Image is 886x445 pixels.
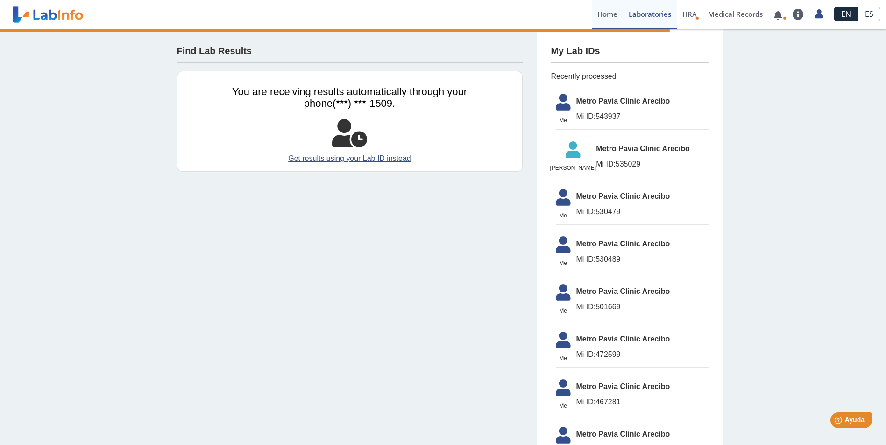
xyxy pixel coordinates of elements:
span: Me [550,259,576,267]
span: Me [550,402,576,410]
span: Mi ID: [576,112,596,120]
span: Metro Pavia Clinic Arecibo [576,429,709,440]
span: Metro Pavia Clinic Arecibo [576,286,709,297]
span: Mi ID: [596,160,616,168]
span: Metro Pavia Clinic Arecibo [596,143,709,154]
iframe: Help widget launcher [803,409,876,435]
span: You are receiving results automatically through your phone [232,86,467,109]
span: [PERSON_NAME] [550,164,596,172]
span: HRA [682,9,697,19]
span: 530489 [576,254,709,265]
span: Mi ID: [576,398,596,406]
span: Me [550,116,576,125]
h4: My Lab IDs [551,46,600,57]
a: EN [834,7,858,21]
a: ES [858,7,880,21]
span: 472599 [576,349,709,360]
span: 543937 [576,111,709,122]
span: Metro Pavia Clinic Arecibo [576,191,709,202]
span: Metro Pavia Clinic Arecibo [576,381,709,392]
span: 530479 [576,206,709,217]
span: Me [550,211,576,220]
span: Mi ID: [576,303,596,311]
span: Me [550,354,576,362]
span: 501669 [576,301,709,313]
h4: Find Lab Results [177,46,252,57]
span: Metro Pavia Clinic Arecibo [576,96,709,107]
span: Mi ID: [576,255,596,263]
a: Get results using your Lab ID instead [222,153,478,164]
span: Mi ID: [576,350,596,358]
span: Metro Pavia Clinic Arecibo [576,334,709,345]
span: Metro Pavia Clinic Arecibo [576,238,709,250]
span: Mi ID: [576,208,596,216]
span: Recently processed [551,71,709,82]
span: 467281 [576,396,709,408]
span: Me [550,306,576,315]
span: 535029 [596,159,709,170]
